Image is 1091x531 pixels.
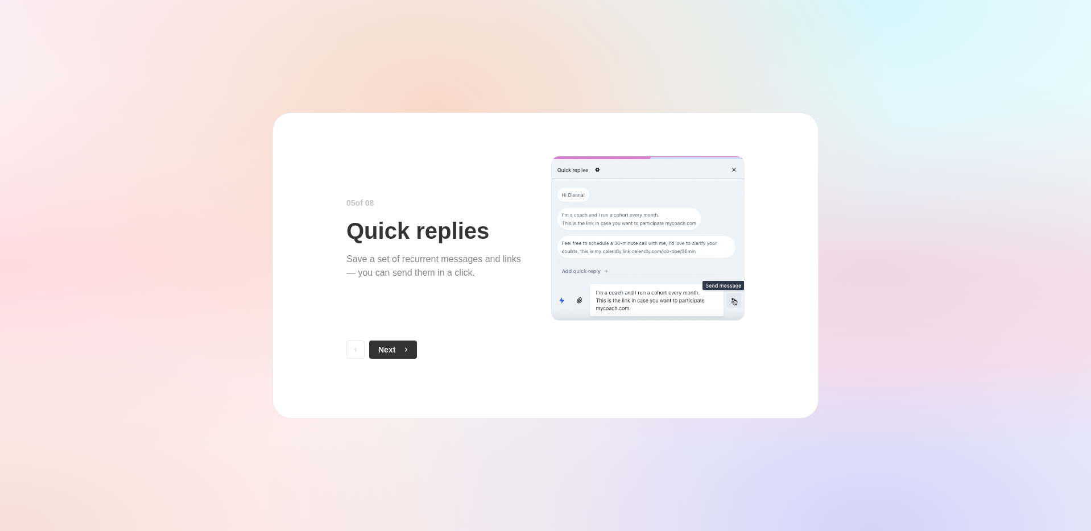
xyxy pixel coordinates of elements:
img: quick_replies [551,156,745,321]
p: 0 5 of 0 8 [346,197,374,209]
button: Next [369,341,417,359]
button: Back [346,341,365,359]
p: Quick replies [346,218,489,243]
p: Save a set of recurrent messages and links — you can send them in a click. [346,252,528,280]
